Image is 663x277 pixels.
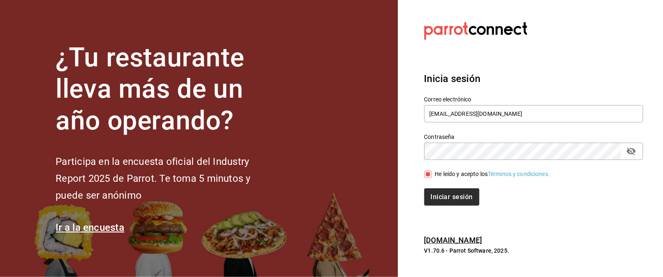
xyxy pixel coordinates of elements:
[424,96,644,102] label: Correo electrónico
[56,153,278,204] h2: Participa en la encuesta oficial del Industry Report 2025 de Parrot. Te toma 5 minutos y puede se...
[56,222,124,233] a: Ir a la encuesta
[424,188,479,206] button: Iniciar sesión
[424,105,644,122] input: Ingresa tu correo electrónico
[435,170,550,178] div: He leído y acepto los
[424,134,644,140] label: Contraseña
[424,236,482,244] a: [DOMAIN_NAME]
[624,144,638,158] button: passwordField
[488,171,550,177] a: Términos y condiciones.
[424,246,643,255] p: V1.70.6 - Parrot Software, 2025.
[56,42,278,137] h1: ¿Tu restaurante lleva más de un año operando?
[424,71,643,86] h3: Inicia sesión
